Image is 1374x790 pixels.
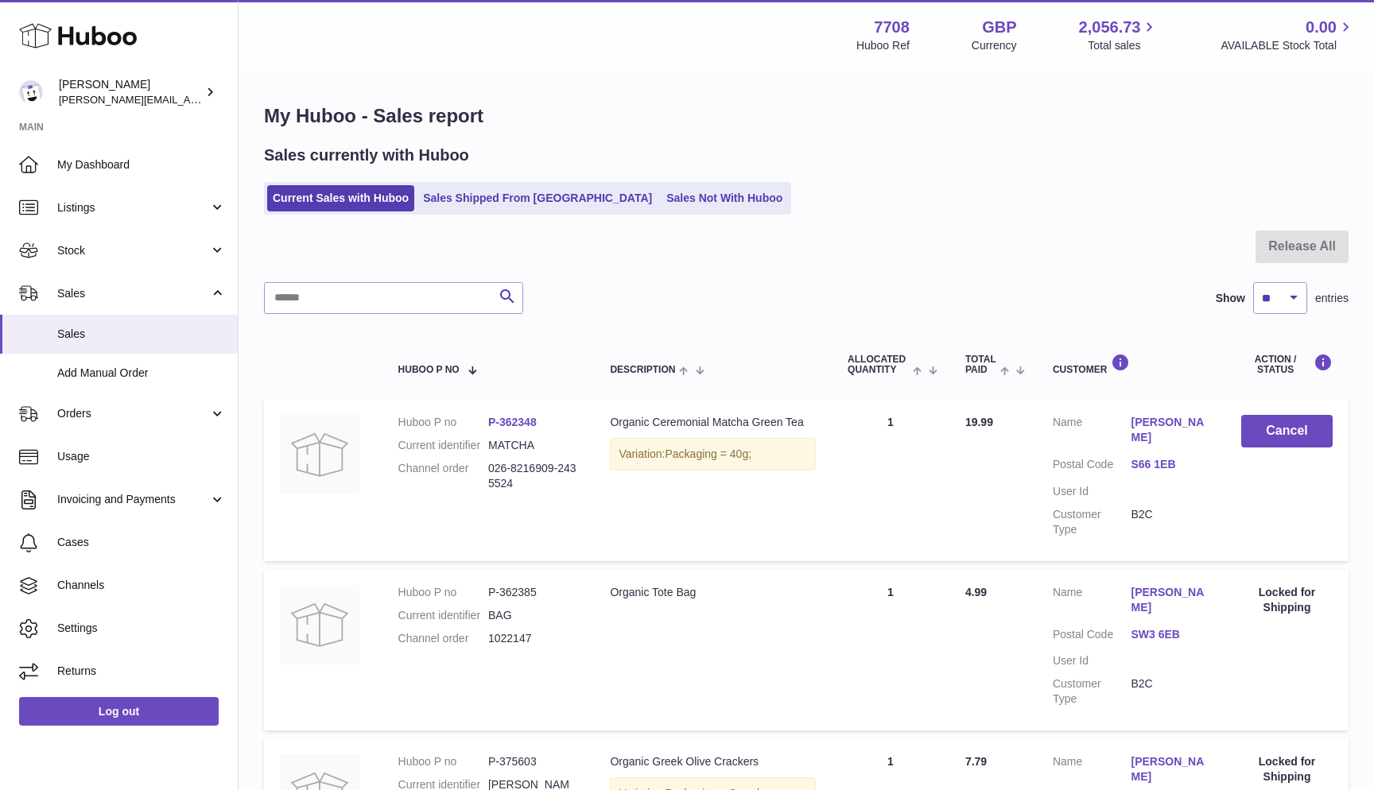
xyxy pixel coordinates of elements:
[19,697,219,726] a: Log out
[1053,484,1131,499] dt: User Id
[1053,627,1131,646] dt: Postal Code
[398,461,488,491] dt: Channel order
[1241,415,1333,447] button: Cancel
[610,438,816,471] div: Variation:
[57,366,226,381] span: Add Manual Order
[1241,585,1333,615] div: Locked for Shipping
[57,492,209,507] span: Invoicing and Payments
[280,415,359,494] img: no-photo.jpg
[1079,17,1141,38] span: 2,056.73
[57,243,209,258] span: Stock
[264,103,1349,129] h1: My Huboo - Sales report
[1131,457,1210,472] a: S66 1EB
[965,416,993,428] span: 19.99
[488,461,578,491] dd: 026-8216909-2435524
[57,664,226,679] span: Returns
[1315,291,1349,306] span: entries
[832,569,949,730] td: 1
[856,38,910,53] div: Huboo Ref
[19,80,43,104] img: victor@erbology.co
[1131,754,1210,784] a: [PERSON_NAME]
[59,77,202,107] div: [PERSON_NAME]
[57,200,209,215] span: Listings
[398,608,488,623] dt: Current identifier
[1088,38,1159,53] span: Total sales
[848,354,909,375] span: ALLOCATED Quantity
[1053,585,1131,619] dt: Name
[57,578,226,593] span: Channels
[57,535,226,550] span: Cases
[874,17,910,38] strong: 7708
[267,185,414,211] a: Current Sales with Huboo
[610,365,675,375] span: Description
[488,416,537,428] a: P-362348
[57,621,226,636] span: Settings
[832,399,949,560] td: 1
[1053,457,1131,476] dt: Postal Code
[1131,507,1210,537] dd: B2C
[398,585,488,600] dt: Huboo P no
[972,38,1017,53] div: Currency
[398,365,460,375] span: Huboo P no
[1241,754,1333,784] div: Locked for Shipping
[1053,354,1209,375] div: Customer
[1131,627,1210,642] a: SW3 6EB
[488,631,578,646] dd: 1022147
[59,93,319,106] span: [PERSON_NAME][EMAIL_ADDRESS][DOMAIN_NAME]
[1216,291,1245,306] label: Show
[610,415,816,430] div: Organic Ceremonial Matcha Green Tea
[1306,17,1337,38] span: 0.00
[417,185,658,211] a: Sales Shipped From [GEOGRAPHIC_DATA]
[488,585,578,600] dd: P-362385
[1053,653,1131,668] dt: User Id
[1053,415,1131,449] dt: Name
[610,754,816,769] div: Organic Greek Olive Crackers
[57,406,209,421] span: Orders
[1053,507,1131,537] dt: Customer Type
[965,586,987,598] span: 4.99
[1131,415,1210,445] a: [PERSON_NAME]
[1053,754,1131,788] dt: Name
[57,286,209,301] span: Sales
[1221,38,1355,53] span: AVAILABLE Stock Total
[398,754,488,769] dt: Huboo P no
[57,327,226,342] span: Sales
[488,438,578,453] dd: MATCHA
[398,438,488,453] dt: Current identifier
[264,145,469,166] h2: Sales currently with Huboo
[1221,17,1355,53] a: 0.00 AVAILABLE Stock Total
[665,447,751,460] span: Packaging = 40g;
[1241,354,1333,375] div: Action / Status
[57,449,226,464] span: Usage
[982,17,1016,38] strong: GBP
[1053,676,1131,707] dt: Customer Type
[965,354,996,375] span: Total paid
[280,585,359,664] img: no-photo.jpg
[1131,585,1210,615] a: [PERSON_NAME]
[398,415,488,430] dt: Huboo P no
[1131,676,1210,707] dd: B2C
[1079,17,1159,53] a: 2,056.73 Total sales
[965,755,987,768] span: 7.79
[488,608,578,623] dd: BAG
[610,585,816,600] div: Organic Tote Bag
[57,157,226,172] span: My Dashboard
[488,754,578,769] dd: P-375603
[398,631,488,646] dt: Channel order
[661,185,788,211] a: Sales Not With Huboo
